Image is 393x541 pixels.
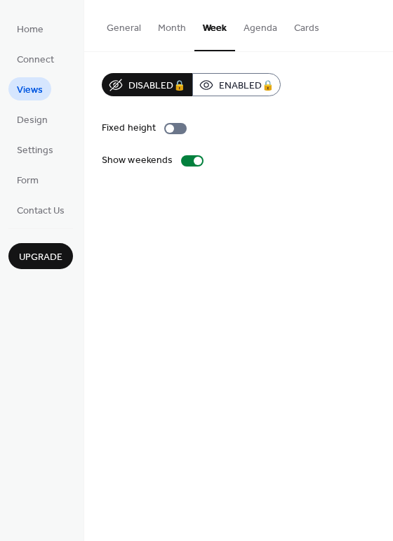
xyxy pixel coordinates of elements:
a: Form [8,168,47,191]
a: Contact Us [8,198,73,221]
a: Design [8,107,56,131]
button: Upgrade [8,243,73,269]
a: Settings [8,138,62,161]
span: Home [17,22,44,37]
a: Connect [8,47,62,70]
span: Form [17,174,39,188]
span: Connect [17,53,54,67]
div: Fixed height [102,121,156,136]
span: Views [17,83,43,98]
span: Upgrade [19,250,62,265]
span: Design [17,113,48,128]
span: Settings [17,143,53,158]
a: Home [8,17,52,40]
span: Contact Us [17,204,65,219]
a: Views [8,77,51,100]
div: Show weekends [102,153,173,168]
